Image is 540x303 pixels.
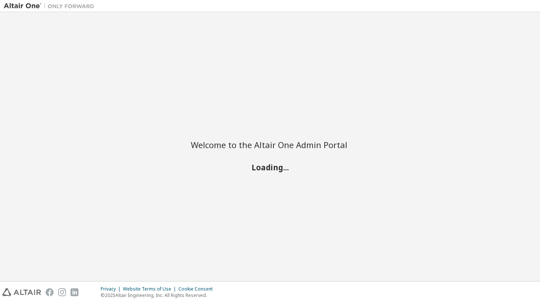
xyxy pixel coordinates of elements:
img: altair_logo.svg [2,288,41,296]
img: facebook.svg [46,288,54,296]
div: Privacy [101,286,123,292]
img: instagram.svg [58,288,66,296]
div: Website Terms of Use [123,286,178,292]
img: Altair One [4,2,98,10]
h2: Loading... [191,162,349,172]
div: Cookie Consent [178,286,217,292]
h2: Welcome to the Altair One Admin Portal [191,139,349,150]
p: © 2025 Altair Engineering, Inc. All Rights Reserved. [101,292,217,298]
img: linkedin.svg [71,288,78,296]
